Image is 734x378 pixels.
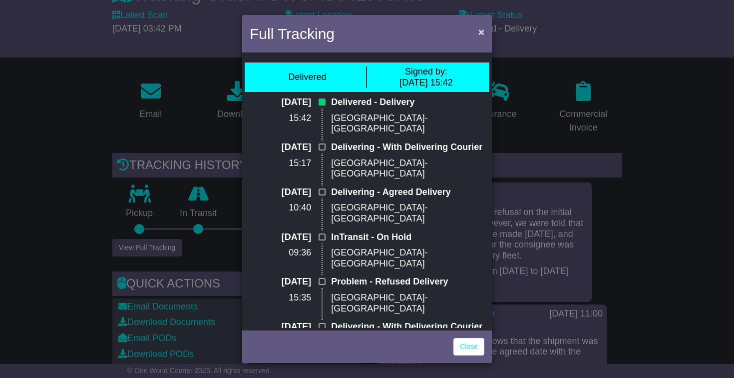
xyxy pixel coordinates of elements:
h4: Full Tracking [250,22,335,45]
p: [DATE] [250,187,311,198]
p: Delivering - Agreed Delivery [331,187,484,198]
p: Problem - Refused Delivery [331,276,484,287]
div: [DATE] 15:42 [399,66,453,88]
a: Close [453,338,484,355]
p: Delivering - With Delivering Courier [331,321,484,332]
p: 10:40 [250,202,311,213]
p: 15:42 [250,113,311,124]
p: 15:35 [250,292,311,303]
p: [GEOGRAPHIC_DATA]-[GEOGRAPHIC_DATA] [331,247,484,269]
button: Close [473,21,489,42]
div: Delivered [288,72,326,83]
span: Signed by: [405,66,447,76]
p: Delivered - Delivery [331,97,484,108]
p: [GEOGRAPHIC_DATA]-[GEOGRAPHIC_DATA] [331,113,484,134]
p: [DATE] [250,321,311,332]
p: [GEOGRAPHIC_DATA]-[GEOGRAPHIC_DATA] [331,292,484,314]
p: [DATE] [250,276,311,287]
p: InTransit - On Hold [331,232,484,243]
p: [GEOGRAPHIC_DATA]-[GEOGRAPHIC_DATA] [331,158,484,179]
span: × [478,26,484,37]
p: 09:36 [250,247,311,258]
p: [DATE] [250,232,311,243]
p: [DATE] [250,142,311,153]
p: [DATE] [250,97,311,108]
p: [GEOGRAPHIC_DATA]-[GEOGRAPHIC_DATA] [331,202,484,224]
p: 15:17 [250,158,311,169]
p: Delivering - With Delivering Courier [331,142,484,153]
